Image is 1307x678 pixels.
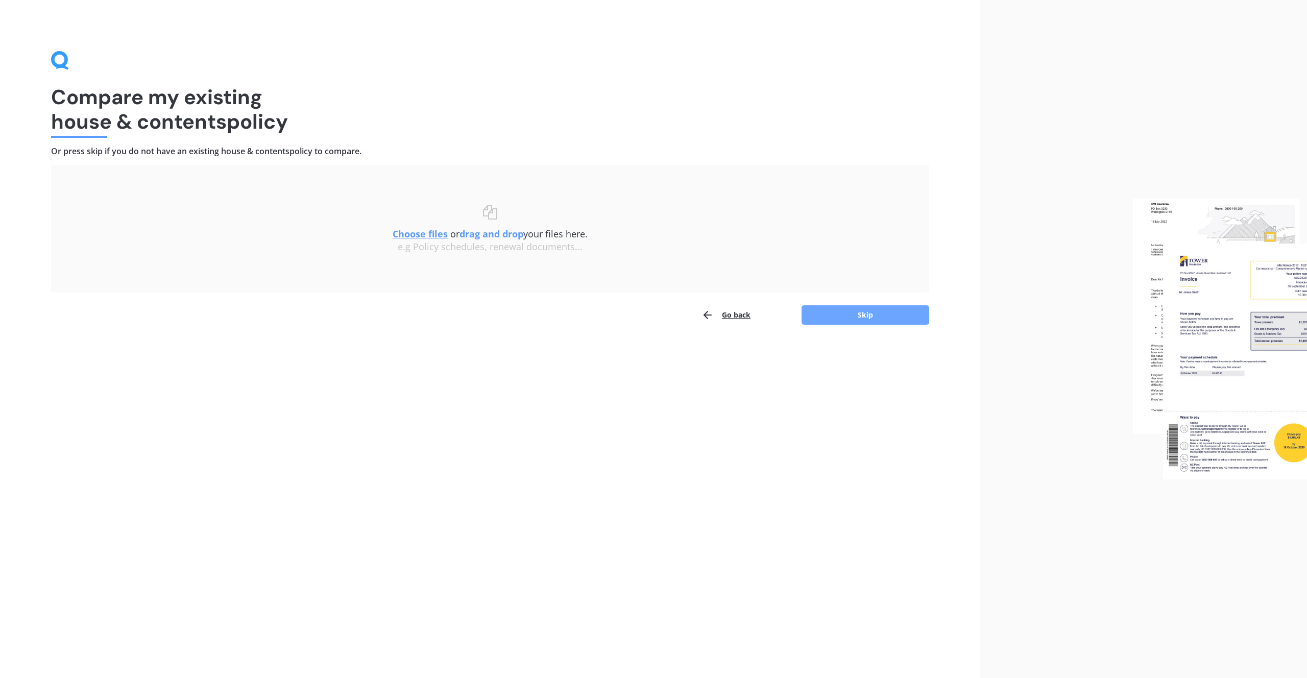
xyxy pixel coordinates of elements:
button: Skip [802,305,929,325]
button: Go back [701,305,751,325]
div: e.g Policy schedules, renewal documents... [71,241,909,253]
u: Choose files [393,228,448,240]
h4: Or press skip if you do not have an existing house & contents policy to compare. [51,146,929,157]
b: drag and drop [459,228,523,240]
h1: Compare my existing house & contents policy [51,85,929,134]
span: or your files here. [393,228,588,240]
img: files.webp [1133,199,1307,479]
